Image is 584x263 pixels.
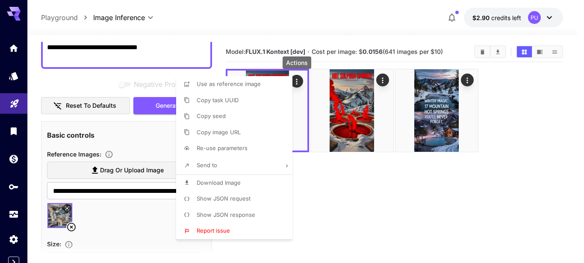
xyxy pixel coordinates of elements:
[197,97,239,103] span: Copy task UUID
[197,179,241,186] span: Download Image
[197,211,255,218] span: Show JSON response
[197,227,230,234] span: Report issue
[283,56,311,69] div: Actions
[197,80,261,87] span: Use as reference image
[197,145,248,151] span: Re-use parameters
[197,195,251,202] span: Show JSON request
[197,112,226,119] span: Copy seed
[197,162,217,168] span: Send to
[197,129,241,136] span: Copy image URL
